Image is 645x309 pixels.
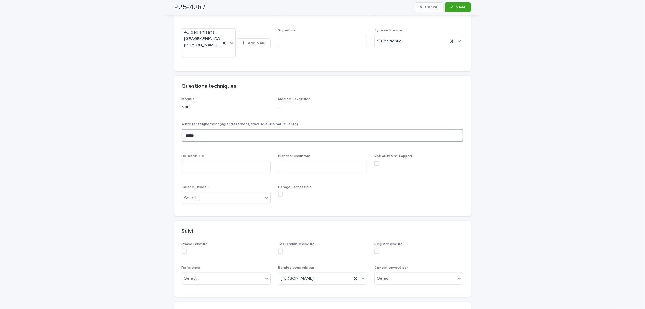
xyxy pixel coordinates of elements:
span: Autre renseignement (agrandissement, travaux, autre particularité) [182,123,298,126]
span: 1- Residentiel [377,38,403,44]
span: Référence [182,266,200,270]
span: Garage - accessible [278,186,312,189]
span: 49 des artisans , [GEOGRAPHIC_DATA][PERSON_NAME] [184,29,226,48]
span: Modifie - exclusion [278,97,311,101]
span: [PERSON_NAME] [281,275,314,282]
span: Type de Forage [374,29,402,32]
h2: P25-4287 [174,3,206,12]
p: Non [182,104,271,110]
button: Add New [237,38,271,48]
p: - [278,104,367,110]
span: Beton visible [182,154,204,158]
span: Add New [248,41,265,45]
button: Cancel [415,2,444,12]
span: Cancel [425,5,438,9]
span: Registre discuté [374,242,403,246]
button: Save [445,2,471,12]
span: Garage - niveau [182,186,209,189]
span: Phase I discuté [182,242,208,246]
span: Contrat envoyé par [374,266,408,270]
h2: Questions techniques [182,83,237,90]
span: Plancher chauffant [278,154,311,158]
span: Rendez-vous pris par [278,266,314,270]
div: Select... [377,275,392,282]
span: Superficie [278,29,296,32]
span: Voir au moins 1 appart [374,154,412,158]
span: Modifie [182,97,195,101]
div: Select... [184,195,200,201]
span: Save [456,5,466,9]
span: Test amiante discuté [278,242,315,246]
div: Select... [184,275,200,282]
h2: Suivi [182,228,193,235]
